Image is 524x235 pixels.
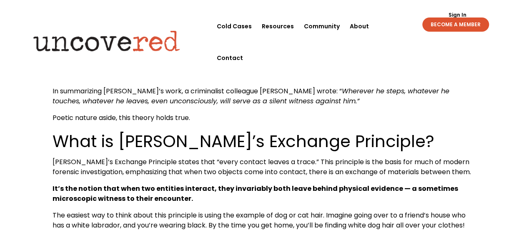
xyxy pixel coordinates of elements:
span: Poetic nature aside, this theory holds true. [53,113,190,122]
a: BECOME A MEMBER [422,17,489,32]
b: It’s the notion that when two entities interact, they invariably both leave behind physical evide... [53,184,458,203]
a: Contact [217,42,243,74]
a: Community [304,10,340,42]
span: Wherever he steps, whatever he touches, whatever he leaves, even unconsciously, will serve as a s... [53,86,449,106]
a: Resources [262,10,294,42]
span: What is [PERSON_NAME]’s Exchange Principle? [53,130,434,153]
span: [PERSON_NAME]’s Exchange Principle states that “every contact leaves a trace.” This principle is ... [53,157,471,177]
img: Uncovered logo [26,25,187,57]
a: About [350,10,369,42]
a: Cold Cases [217,10,252,42]
span: The easiest way to think about this principle is using the example of dog or cat hair. Imagine go... [53,210,466,230]
a: Sign In [444,12,471,17]
span: In summarizing [PERSON_NAME]’s work, a criminalist colleague [PERSON_NAME] wrote: “ [53,86,342,96]
span: When formulating Locard’s Exchange Principle, [PERSON_NAME] wrote extensively about the idea of “... [53,60,462,79]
